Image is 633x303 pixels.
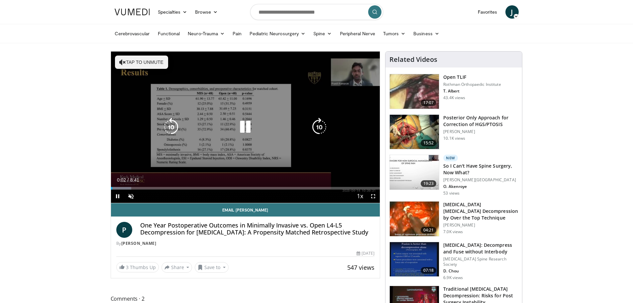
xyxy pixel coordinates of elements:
h4: Related Videos [389,56,437,64]
span: 8:41 [130,177,139,183]
a: Email [PERSON_NAME] [111,203,380,217]
button: Pause [111,190,124,203]
p: New [443,155,458,161]
span: 0:02 [117,177,126,183]
p: [PERSON_NAME] [443,129,518,134]
button: Fullscreen [367,190,380,203]
a: 19:23 New So I Can't Have Spine Surgery, Now What? [PERSON_NAME][GEOGRAPHIC_DATA] O. Akenroye 53 ... [389,155,518,196]
video-js: Video Player [111,52,380,203]
a: 3 Thumbs Up [116,262,159,272]
span: 15:52 [421,140,437,146]
h3: [MEDICAL_DATA]: Decompress and Fuse without Interbody [443,242,518,255]
p: D. Chou [443,268,518,274]
a: Specialties [154,5,191,19]
img: VuMedi Logo [115,9,150,15]
div: By [116,240,375,246]
p: O. Akenroye [443,184,518,189]
a: Spine [309,27,336,40]
button: Playback Rate [353,190,367,203]
input: Search topics, interventions [250,4,383,20]
button: Share [161,262,192,273]
span: 04:21 [421,227,437,233]
h3: [MEDICAL_DATA] [MEDICAL_DATA] Decompression by Over the Top Technique [443,201,518,221]
p: [MEDICAL_DATA] Spine Research Society [443,256,518,267]
a: P [116,222,132,238]
a: Browse [191,5,222,19]
button: Unmute [124,190,138,203]
span: 19:23 [421,180,437,187]
a: Cerebrovascular [111,27,154,40]
p: Rothman Orthopaedic Institute [443,82,501,87]
a: Pediatric Neurosurgery [246,27,309,40]
img: c4373fc0-6c06-41b5-9b74-66e3a29521fb.150x105_q85_crop-smart_upscale.jpg [390,155,439,190]
a: 17:07 Open TLIF Rothman Orthopaedic Institute T. Albert 43.4K views [389,74,518,109]
div: Progress Bar [111,187,380,190]
span: Comments 2 [111,294,380,303]
h3: So I Can't Have Spine Surgery, Now What? [443,163,518,176]
p: 6.9K views [443,275,463,280]
button: Save to [195,262,229,273]
h3: Open TLIF [443,74,501,80]
a: Functional [154,27,184,40]
a: Neuro-Trauma [184,27,229,40]
span: 17:07 [421,99,437,106]
a: Pain [229,27,246,40]
a: 07:18 [MEDICAL_DATA]: Decompress and Fuse without Interbody [MEDICAL_DATA] Spine Research Society... [389,242,518,280]
a: Favorites [474,5,501,19]
img: 5bc800f5-1105-408a-bbac-d346e50c89d5.150x105_q85_crop-smart_upscale.jpg [390,202,439,236]
a: 04:21 [MEDICAL_DATA] [MEDICAL_DATA] Decompression by Over the Top Technique [PERSON_NAME] 7.0K views [389,201,518,236]
a: J [505,5,519,19]
a: Tumors [379,27,410,40]
a: Peripheral Nerve [336,27,379,40]
div: [DATE] [357,250,374,256]
span: / [128,177,129,183]
h3: Posterior Only Approach for Correction of HGS/PTOSIS [443,114,518,128]
span: 547 views [347,263,374,271]
img: AMFAUBLRvnRX8J4n4xMDoxOjByO_JhYE.150x105_q85_crop-smart_upscale.jpg [390,115,439,149]
a: [PERSON_NAME] [121,240,157,246]
p: [PERSON_NAME] [443,223,518,228]
button: Tap to unmute [115,56,168,69]
p: [PERSON_NAME][GEOGRAPHIC_DATA] [443,177,518,183]
h4: One Year Postoperative Outcomes in Minimally Invasive vs. Open L4-L5 Decompression for [MEDICAL_D... [140,222,375,236]
img: 87433_0000_3.png.150x105_q85_crop-smart_upscale.jpg [390,74,439,109]
p: 7.0K views [443,229,463,234]
p: 43.4K views [443,95,465,100]
a: Business [409,27,443,40]
p: T. Albert [443,88,501,94]
img: 97801bed-5de1-4037-bed6-2d7170b090cf.150x105_q85_crop-smart_upscale.jpg [390,242,439,277]
a: 15:52 Posterior Only Approach for Correction of HGS/PTOSIS [PERSON_NAME] 10.1K views [389,114,518,150]
p: 10.1K views [443,136,465,141]
span: 3 [126,264,129,270]
span: 07:18 [421,267,437,274]
p: 53 views [443,191,460,196]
